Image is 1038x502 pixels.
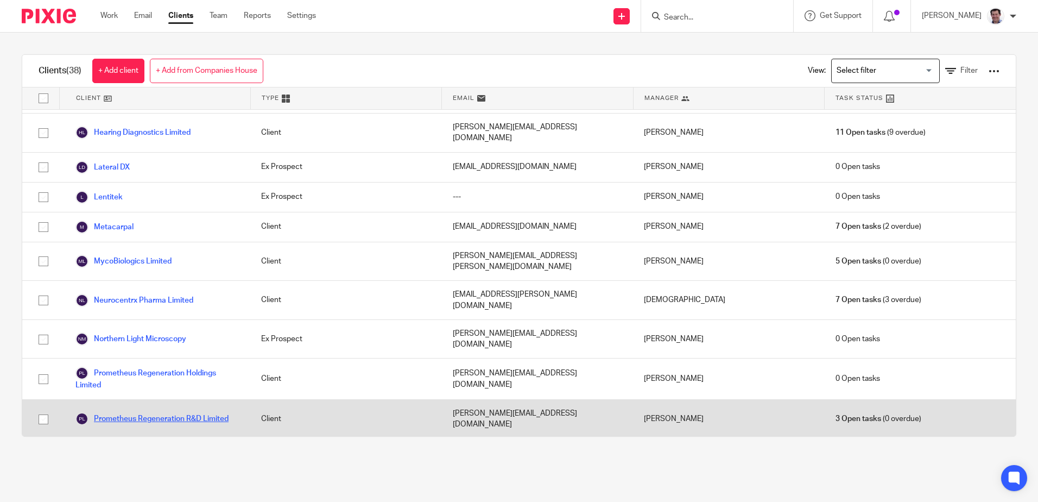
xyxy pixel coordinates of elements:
[75,412,88,425] img: svg%3E
[75,255,88,268] img: svg%3E
[250,400,441,438] div: Client
[831,59,940,83] div: Search for option
[836,413,921,424] span: (0 overdue)
[39,65,81,77] h1: Clients
[960,67,978,74] span: Filter
[442,153,633,182] div: [EMAIL_ADDRESS][DOMAIN_NAME]
[250,242,441,281] div: Client
[75,191,123,204] a: Lentitek
[633,400,824,438] div: [PERSON_NAME]
[922,10,982,21] p: [PERSON_NAME]
[76,93,101,103] span: Client
[836,93,883,103] span: Task Status
[75,367,239,391] a: Prometheus Regeneration Holdings Limited
[75,221,88,234] img: svg%3E
[250,183,441,212] div: Ex Prospect
[633,114,824,152] div: [PERSON_NAME]
[250,212,441,242] div: Client
[836,294,881,305] span: 7 Open tasks
[442,212,633,242] div: [EMAIL_ADDRESS][DOMAIN_NAME]
[633,183,824,212] div: [PERSON_NAME]
[262,93,279,103] span: Type
[75,332,88,346] img: svg%3E
[442,359,633,399] div: [PERSON_NAME][EMAIL_ADDRESS][DOMAIN_NAME]
[250,114,441,152] div: Client
[134,10,152,21] a: Email
[633,359,824,399] div: [PERSON_NAME]
[633,153,824,182] div: [PERSON_NAME]
[836,373,880,384] span: 0 Open tasks
[250,359,441,399] div: Client
[22,9,76,23] img: Pixie
[836,191,880,202] span: 0 Open tasks
[168,10,193,21] a: Clients
[75,126,88,139] img: svg%3E
[75,221,134,234] a: Metacarpal
[75,161,130,174] a: Lateral DX
[75,367,88,380] img: svg%3E
[33,88,54,109] input: Select all
[75,332,186,346] a: Northern Light Microscopy
[663,13,761,23] input: Search
[836,161,880,172] span: 0 Open tasks
[633,320,824,359] div: [PERSON_NAME]
[836,127,926,138] span: (9 overdue)
[75,412,229,425] a: Prometheus Regeneration R&D Limited
[100,10,118,21] a: Work
[250,281,441,319] div: Client
[836,221,881,232] span: 7 Open tasks
[75,294,193,307] a: Neurocentrx Pharma Limited
[792,55,999,87] div: View:
[453,93,474,103] span: Email
[820,12,862,20] span: Get Support
[250,320,441,359] div: Ex Prospect
[442,320,633,359] div: [PERSON_NAME][EMAIL_ADDRESS][DOMAIN_NAME]
[442,400,633,438] div: [PERSON_NAME][EMAIL_ADDRESS][DOMAIN_NAME]
[66,66,81,75] span: (38)
[442,281,633,319] div: [EMAIL_ADDRESS][PERSON_NAME][DOMAIN_NAME]
[833,61,933,80] input: Search for option
[987,8,1004,25] img: Facebook%20Profile%20picture%20(2).jpg
[250,153,441,182] div: Ex Prospect
[836,334,880,344] span: 0 Open tasks
[633,212,824,242] div: [PERSON_NAME]
[644,93,679,103] span: Manager
[287,10,316,21] a: Settings
[75,255,172,268] a: MycoBiologics Limited
[75,294,88,307] img: svg%3E
[836,127,885,138] span: 11 Open tasks
[442,114,633,152] div: [PERSON_NAME][EMAIL_ADDRESS][DOMAIN_NAME]
[244,10,271,21] a: Reports
[210,10,227,21] a: Team
[836,256,921,267] span: (0 overdue)
[836,221,921,232] span: (2 overdue)
[836,256,881,267] span: 5 Open tasks
[836,413,881,424] span: 3 Open tasks
[75,126,191,139] a: Hearing Diagnostics Limited
[75,161,88,174] img: svg%3E
[92,59,144,83] a: + Add client
[633,242,824,281] div: [PERSON_NAME]
[442,242,633,281] div: [PERSON_NAME][EMAIL_ADDRESS][PERSON_NAME][DOMAIN_NAME]
[633,281,824,319] div: [DEMOGRAPHIC_DATA]
[442,183,633,212] div: ---
[150,59,263,83] a: + Add from Companies House
[75,191,88,204] img: svg%3E
[836,294,921,305] span: (3 overdue)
